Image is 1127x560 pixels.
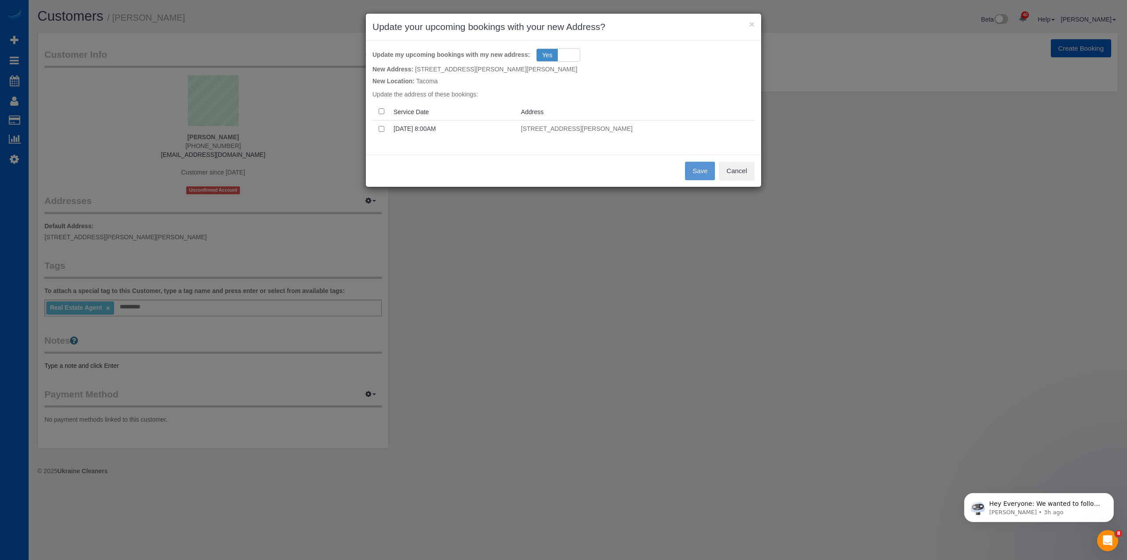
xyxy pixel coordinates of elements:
span: 8 [1115,530,1122,537]
th: Address [517,103,755,120]
th: Service Date [390,103,517,120]
iframe: Intercom live chat [1097,530,1118,551]
h3: Update your upcoming bookings with your new Address? [372,20,755,33]
button: × [749,19,755,29]
p: Update the address of these bookings: [372,90,755,99]
td: Service Date [390,120,517,141]
iframe: Intercom notifications message [951,475,1127,536]
label: New Location: [372,74,415,85]
p: Message from Ellie, sent 3h ago [38,34,152,42]
label: Update my upcoming bookings with my new address: [372,47,530,59]
span: Hey Everyone: We wanted to follow up and let you know we have been closely monitoring the account... [38,26,151,120]
a: [DATE] 8:00AM [394,125,436,132]
span: [STREET_ADDRESS][PERSON_NAME][PERSON_NAME] [415,66,578,73]
p: [STREET_ADDRESS][PERSON_NAME] [521,124,751,133]
span: Tacoma [416,78,438,85]
button: Cancel [719,162,755,180]
label: New Address: [372,62,413,74]
td: Address [517,120,755,141]
span: Yes [537,49,558,61]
